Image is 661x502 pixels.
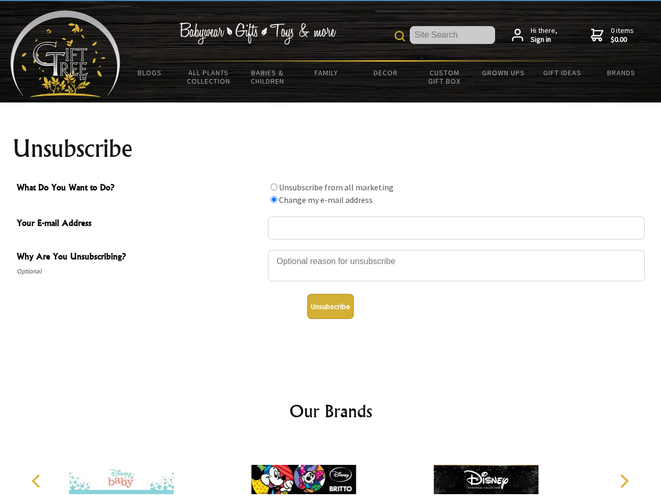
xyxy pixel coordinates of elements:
[297,62,356,84] a: Family
[17,216,263,232] span: Your E-mail Address
[17,265,263,278] span: Optional
[279,195,373,205] label: Change my e-mail address
[180,62,239,92] a: All Plants Collection
[611,35,634,44] strong: $0.00
[356,62,415,84] a: Decor
[238,62,297,92] a: Babies & Children
[307,294,354,319] button: Unsubscribe
[474,62,533,84] a: Grown Ups
[10,10,120,97] img: Babyware - Gifts - Toys and more...
[592,62,651,84] a: Brands
[271,184,277,190] input: What Do You Want to Do?
[120,62,180,84] a: BLOGS
[531,26,557,44] span: Hi there,
[268,250,645,281] textarea: Why Are You Unsubscribing?
[415,62,474,92] a: Custom Gift Box
[395,31,405,41] img: product search
[21,398,641,424] h2: Our Brands
[271,196,277,203] input: What Do You Want to Do?
[512,26,557,44] a: Hi there,Sign in
[612,470,635,493] button: Next
[410,26,495,44] input: Site Search
[179,22,336,44] img: Babywear - Gifts - Toys & more
[17,250,263,265] span: Why Are You Unsubscribing?
[533,62,592,84] a: Gift Ideas
[26,470,49,493] button: Previous
[268,216,645,239] input: Your E-mail Address
[17,181,263,196] span: What Do You Want to Do?
[13,136,649,161] h1: Unsubscribe
[531,35,557,44] strong: Sign in
[611,26,634,44] span: 0 items
[279,182,394,192] label: Unsubscribe from all marketing
[591,26,634,44] a: 0 items$0.00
